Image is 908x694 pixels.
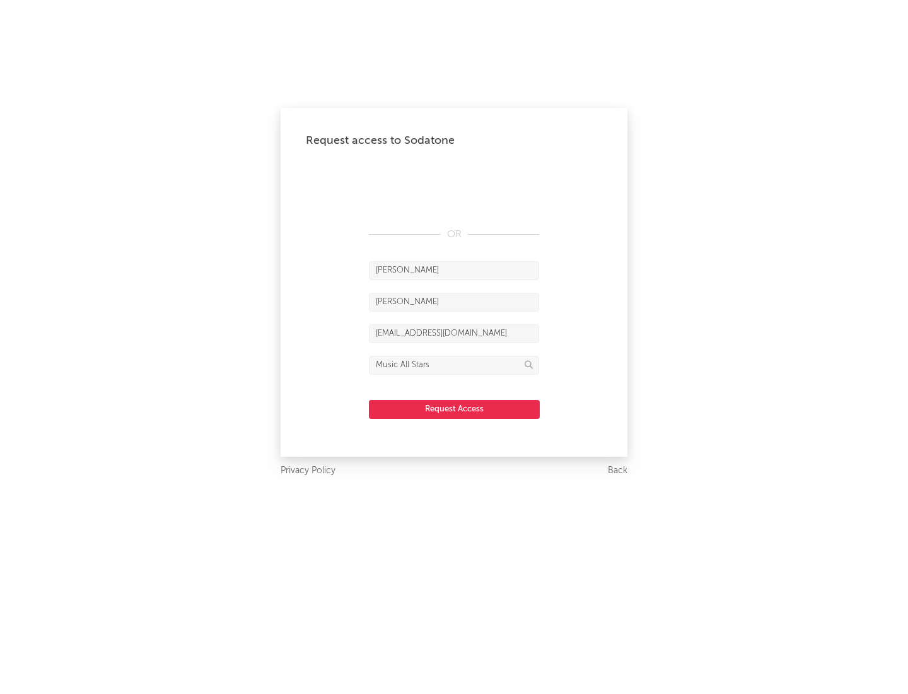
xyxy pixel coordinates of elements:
div: Request access to Sodatone [306,133,602,148]
input: First Name [369,261,539,280]
input: Last Name [369,293,539,312]
input: Division [369,356,539,375]
input: Email [369,324,539,343]
a: Back [608,463,627,479]
button: Request Access [369,400,540,419]
a: Privacy Policy [281,463,335,479]
div: OR [369,227,539,242]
